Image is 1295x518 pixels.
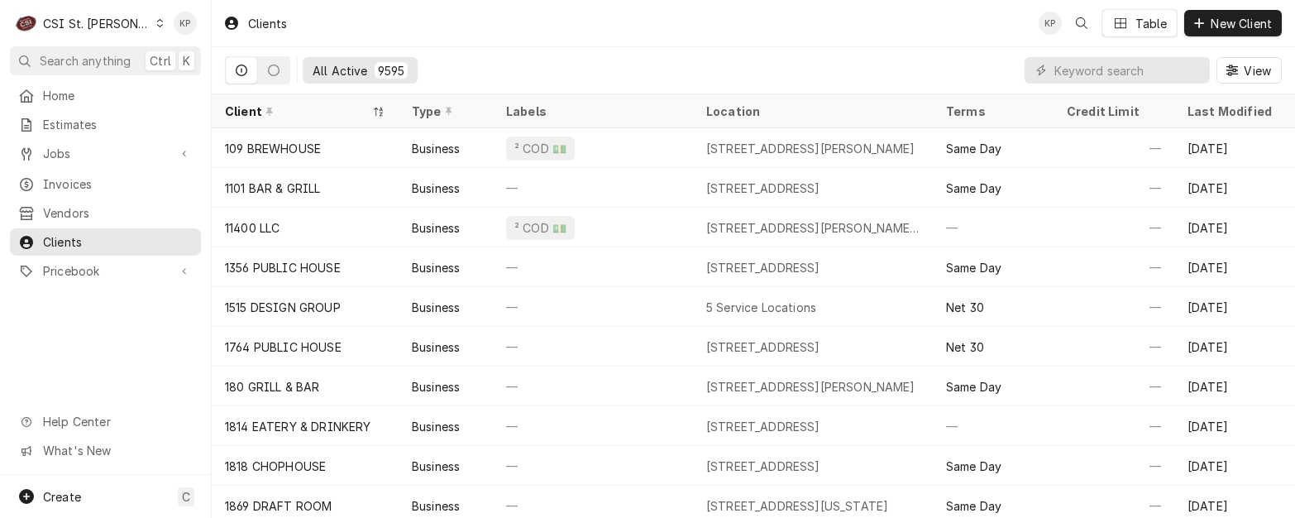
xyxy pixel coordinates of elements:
a: Estimates [10,111,201,138]
div: [DATE] [1174,128,1295,168]
a: Home [10,82,201,109]
div: KP [174,12,197,35]
div: — [1054,327,1174,367]
div: Net 30 [946,299,984,316]
div: [DATE] [1174,446,1295,486]
button: Open search [1068,10,1095,36]
button: View [1216,57,1282,84]
div: — [1054,287,1174,327]
span: What's New [43,442,191,459]
div: — [493,406,693,446]
div: CSI St. [PERSON_NAME] [43,15,151,32]
div: [STREET_ADDRESS][PERSON_NAME][PERSON_NAME] [706,219,920,237]
div: 11400 LLC [225,219,280,237]
div: 109 BREWHOUSE [225,140,321,157]
div: Business [412,299,460,316]
div: [DATE] [1174,208,1295,247]
div: Same Day [946,378,1001,396]
div: [DATE] [1174,367,1295,406]
div: Same Day [946,180,1001,197]
a: Clients [10,228,201,256]
div: Business [412,259,460,276]
div: Table [1135,15,1168,32]
span: Create [43,490,81,504]
div: ² COD 💵 [513,140,568,157]
a: Invoices [10,170,201,198]
div: [STREET_ADDRESS][US_STATE] [706,497,888,515]
div: [DATE] [1174,287,1295,327]
div: 5 Service Locations [706,299,816,316]
div: [DATE] [1174,168,1295,208]
span: C [182,488,190,506]
div: Business [412,219,460,237]
div: Credit Limit [1067,103,1158,120]
div: 9595 [378,62,405,79]
div: Location [706,103,920,120]
span: Ctrl [150,52,171,70]
div: — [933,406,1054,446]
div: 1869 DRAFT ROOM [225,497,332,515]
div: Labels [506,103,680,120]
div: Business [412,458,460,475]
div: Kym Parson's Avatar [174,12,197,35]
div: [DATE] [1174,406,1295,446]
span: Search anything [40,52,131,70]
div: Same Day [946,259,1001,276]
div: ² COD 💵 [513,219,568,237]
div: — [1054,208,1174,247]
a: Go to Jobs [10,140,201,167]
div: — [1054,168,1174,208]
div: Business [412,140,460,157]
div: [STREET_ADDRESS] [706,259,820,276]
span: Pricebook [43,262,168,280]
div: — [1054,128,1174,168]
input: Keyword search [1054,57,1202,84]
div: [STREET_ADDRESS] [706,418,820,435]
div: [DATE] [1174,247,1295,287]
div: [DATE] [1174,327,1295,367]
div: — [1054,367,1174,406]
div: Client [225,103,369,120]
div: — [493,327,693,367]
a: Go to What's New [10,437,201,464]
div: 1101 BAR & GRILL [225,180,321,197]
span: Vendors [43,204,193,222]
div: 1818 CHOPHOUSE [225,458,326,475]
div: 1814 EATERY & DRINKERY [225,418,371,435]
div: Same Day [946,140,1001,157]
div: CSI St. Louis's Avatar [15,12,38,35]
div: KP [1039,12,1062,35]
button: Search anythingCtrlK [10,46,201,75]
div: Kym Parson's Avatar [1039,12,1062,35]
div: [STREET_ADDRESS][PERSON_NAME] [706,378,915,396]
div: — [493,367,693,406]
div: [STREET_ADDRESS] [706,180,820,197]
span: Home [43,87,193,104]
div: — [1054,446,1174,486]
a: Go to Help Center [10,408,201,435]
span: New Client [1207,15,1275,32]
div: [STREET_ADDRESS] [706,458,820,475]
div: Business [412,180,460,197]
div: [STREET_ADDRESS] [706,338,820,356]
div: [STREET_ADDRESS][PERSON_NAME] [706,140,915,157]
div: — [493,247,693,287]
div: Terms [946,103,1037,120]
div: — [1054,247,1174,287]
span: Estimates [43,116,193,133]
div: Type [412,103,476,120]
div: Business [412,378,460,396]
span: Clients [43,233,193,251]
div: — [493,446,693,486]
div: Business [412,338,460,356]
div: 1515 DESIGN GROUP [225,299,341,316]
div: 180 GRILL & BAR [225,378,319,396]
div: All Active [313,62,368,79]
div: 1764 PUBLIC HOUSE [225,338,342,356]
span: Jobs [43,145,168,162]
div: 1356 PUBLIC HOUSE [225,259,341,276]
div: C [15,12,38,35]
a: Go to Pricebook [10,257,201,285]
div: Business [412,497,460,515]
button: New Client [1184,10,1282,36]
